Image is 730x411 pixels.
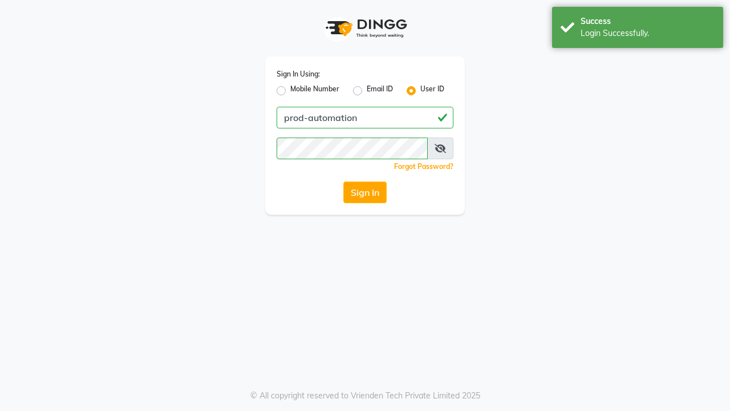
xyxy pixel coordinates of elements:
[319,11,411,45] img: logo1.svg
[581,15,715,27] div: Success
[277,138,428,159] input: Username
[394,162,453,171] a: Forgot Password?
[343,182,387,203] button: Sign In
[290,84,339,98] label: Mobile Number
[277,69,320,79] label: Sign In Using:
[420,84,444,98] label: User ID
[367,84,393,98] label: Email ID
[581,27,715,39] div: Login Successfully.
[277,107,453,128] input: Username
